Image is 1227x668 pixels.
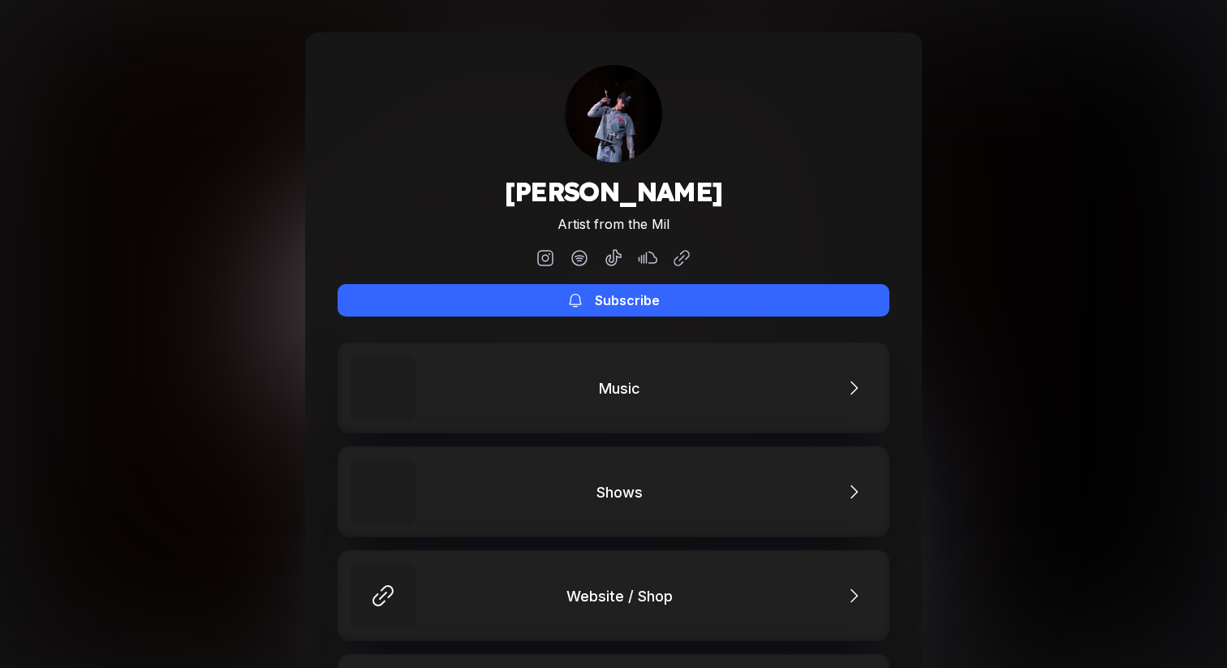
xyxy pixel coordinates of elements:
a: Website / Shop [338,550,889,641]
a: Music [338,343,889,433]
a: Shows [338,446,889,537]
div: Alan Ward [565,65,662,162]
div: Shows [596,484,651,501]
h1: [PERSON_NAME] [504,175,722,208]
img: 160x160 [565,65,662,162]
button: Subscribe [338,284,889,317]
div: Music [599,380,648,397]
div: Artist from the Mil [504,216,722,232]
div: Subscribe [595,292,660,308]
div: Website / Shop [566,588,681,605]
